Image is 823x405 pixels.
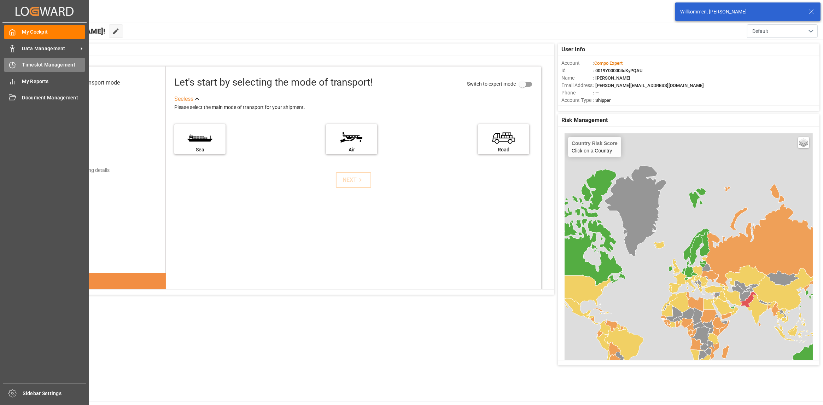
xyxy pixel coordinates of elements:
div: Air [329,146,374,154]
div: NEXT [343,176,364,184]
span: : [PERSON_NAME][EMAIL_ADDRESS][DOMAIN_NAME] [593,83,704,88]
div: Let's start by selecting the mode of transport! [174,75,373,90]
span: Timeslot Management [22,61,86,69]
h4: Country Risk Score [572,140,618,146]
span: Phone [561,89,593,97]
span: Id [561,67,593,74]
span: Account [561,59,593,67]
span: Switch to expert mode [467,81,516,87]
a: My Reports [4,74,85,88]
div: Road [481,146,526,154]
a: Layers [798,137,809,148]
button: open menu [747,24,818,38]
span: Sidebar Settings [23,390,86,397]
div: Please select the main mode of transport for your shipment. [174,103,536,112]
span: User Info [561,45,585,54]
span: My Cockpit [22,28,86,36]
div: See less [174,95,193,103]
a: Document Management [4,91,85,105]
span: : — [593,90,599,96]
a: Timeslot Management [4,58,85,72]
span: Compo Expert [594,60,623,66]
a: My Cockpit [4,25,85,39]
div: Select transport mode [65,79,120,87]
span: Data Management [22,45,78,52]
span: Account Type [561,97,593,104]
div: Sea [178,146,222,154]
div: Willkommen, [PERSON_NAME] [680,8,802,16]
span: : Shipper [593,98,611,103]
div: Click on a Country [572,140,618,154]
span: : [593,60,623,66]
span: : [PERSON_NAME] [593,75,630,81]
span: Risk Management [561,116,608,125]
button: NEXT [336,172,371,188]
span: Document Management [22,94,86,102]
span: Hello [PERSON_NAME]! [29,24,105,38]
span: Email Address [561,82,593,89]
span: My Reports [22,78,86,85]
span: Name [561,74,593,82]
span: Default [752,28,768,35]
span: : 0019Y000004dKyPQAU [593,68,643,73]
